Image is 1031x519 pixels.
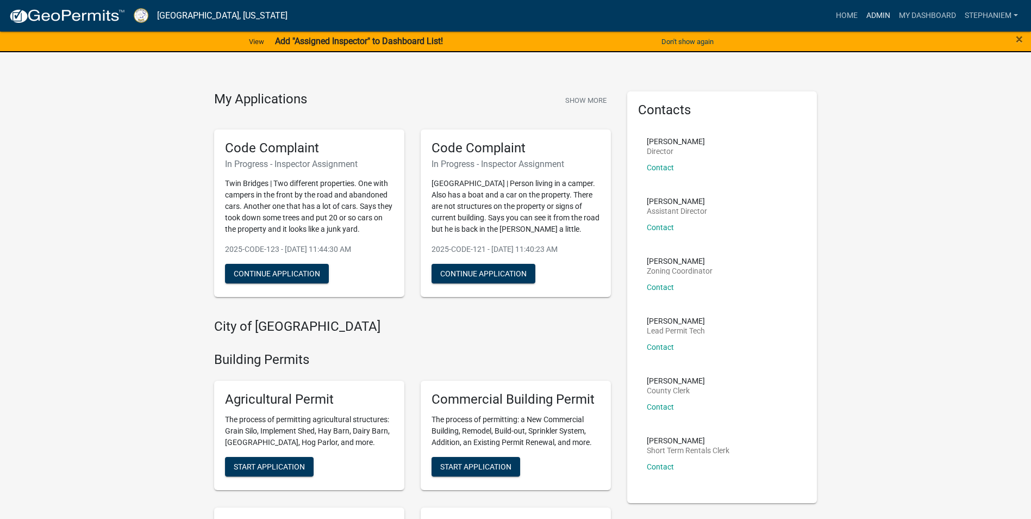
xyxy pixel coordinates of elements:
a: My Dashboard [895,5,960,26]
p: 2025-CODE-121 - [DATE] 11:40:23 AM [432,244,600,255]
a: Contact [647,403,674,411]
span: × [1016,32,1023,47]
h6: In Progress - Inspector Assignment [432,159,600,169]
button: Start Application [432,457,520,477]
a: StephanieM [960,5,1022,26]
button: Continue Application [432,264,535,283]
h5: Code Complaint [432,140,600,156]
a: Home [832,5,862,26]
h5: Agricultural Permit [225,392,393,407]
span: Start Application [234,462,305,471]
h5: Commercial Building Permit [432,392,600,407]
p: [PERSON_NAME] [647,377,705,385]
a: View [245,33,268,51]
p: Short Term Rentals Clerk [647,447,729,454]
strong: Add "Assigned Inspector" to Dashboard List! [275,36,443,46]
p: [PERSON_NAME] [647,437,729,444]
a: Admin [862,5,895,26]
a: Contact [647,163,674,172]
p: Twin Bridges | Two different properties. One with campers in the front by the road and abandoned ... [225,178,393,235]
a: [GEOGRAPHIC_DATA], [US_STATE] [157,7,288,25]
img: Putnam County, Georgia [134,8,148,23]
p: Director [647,147,705,155]
a: Contact [647,462,674,471]
p: Lead Permit Tech [647,327,705,335]
h5: Contacts [638,102,807,118]
p: Assistant Director [647,207,707,215]
p: Zoning Coordinator [647,267,713,275]
p: The process of permitting agricultural structures: Grain Silo, Implement Shed, Hay Barn, Dairy Ba... [225,414,393,448]
button: Don't show again [657,33,718,51]
p: 2025-CODE-123 - [DATE] 11:44:30 AM [225,244,393,255]
h5: Code Complaint [225,140,393,156]
a: Contact [647,343,674,351]
span: Start Application [440,462,511,471]
p: [PERSON_NAME] [647,257,713,265]
a: Contact [647,283,674,292]
a: Contact [647,223,674,232]
p: County Clerk [647,387,705,394]
h6: In Progress - Inspector Assignment [225,159,393,169]
p: [GEOGRAPHIC_DATA] | Person living in a camper. Also has a boat and a car on the property. There a... [432,178,600,235]
button: Continue Application [225,264,329,283]
h4: My Applications [214,91,307,108]
h4: Building Permits [214,352,611,368]
p: [PERSON_NAME] [647,317,705,325]
h4: City of [GEOGRAPHIC_DATA] [214,319,611,335]
button: Show More [561,91,611,109]
p: [PERSON_NAME] [647,138,705,145]
button: Close [1016,33,1023,46]
p: [PERSON_NAME] [647,197,707,205]
button: Start Application [225,457,314,477]
p: The process of permitting: a New Commercial Building, Remodel, Build-out, Sprinkler System, Addit... [432,414,600,448]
